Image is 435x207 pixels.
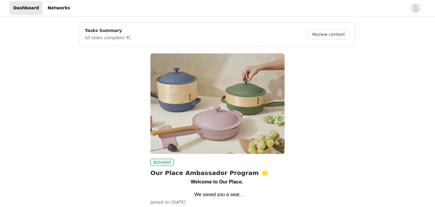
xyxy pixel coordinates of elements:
[307,30,350,39] button: Review content
[85,27,131,34] p: Tasks Summary
[194,192,245,197] span: We saved you a seat.
[44,1,74,15] a: Networks
[150,168,285,177] h2: Our Place Ambassador Program 🌟
[191,179,243,184] strong: Welcome to Our Place.
[171,200,185,205] span: [DATE]
[150,159,174,166] span: Activated
[10,1,43,15] a: Dashboard
[85,34,131,41] p: All tasks complete!
[150,200,170,205] span: Joined on
[413,3,418,13] div: avatar
[150,53,285,154] img: Our Place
